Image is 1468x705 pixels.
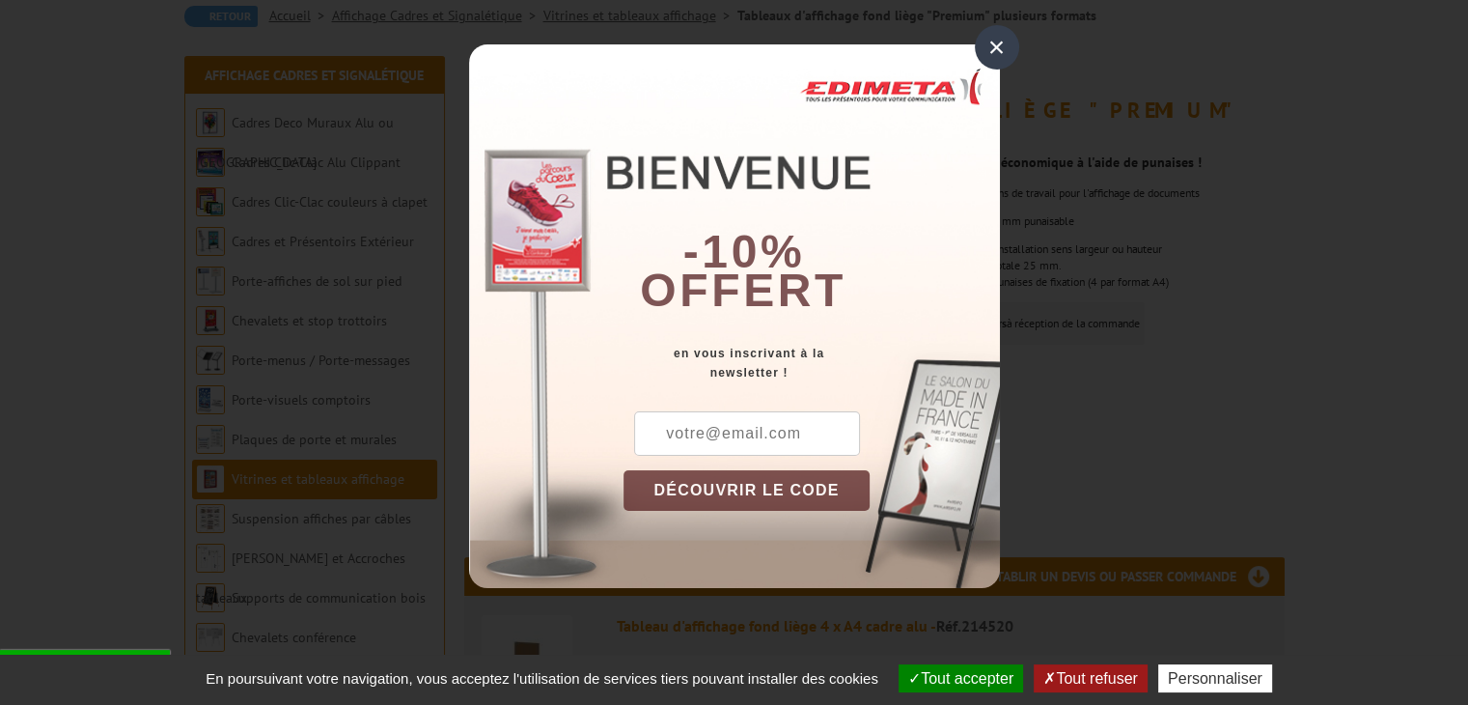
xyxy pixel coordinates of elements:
button: Tout accepter [899,664,1023,692]
div: en vous inscrivant à la newsletter ! [623,344,1000,382]
button: Tout refuser [1034,664,1147,692]
font: offert [640,265,846,316]
span: En poursuivant votre navigation, vous acceptez l'utilisation de services tiers pouvant installer ... [196,670,888,687]
input: votre@email.com [634,411,860,456]
div: × [975,25,1019,70]
button: Personnaliser (fenêtre modale) [1158,664,1272,692]
b: -10% [683,226,805,277]
button: DÉCOUVRIR LE CODE [623,470,871,511]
